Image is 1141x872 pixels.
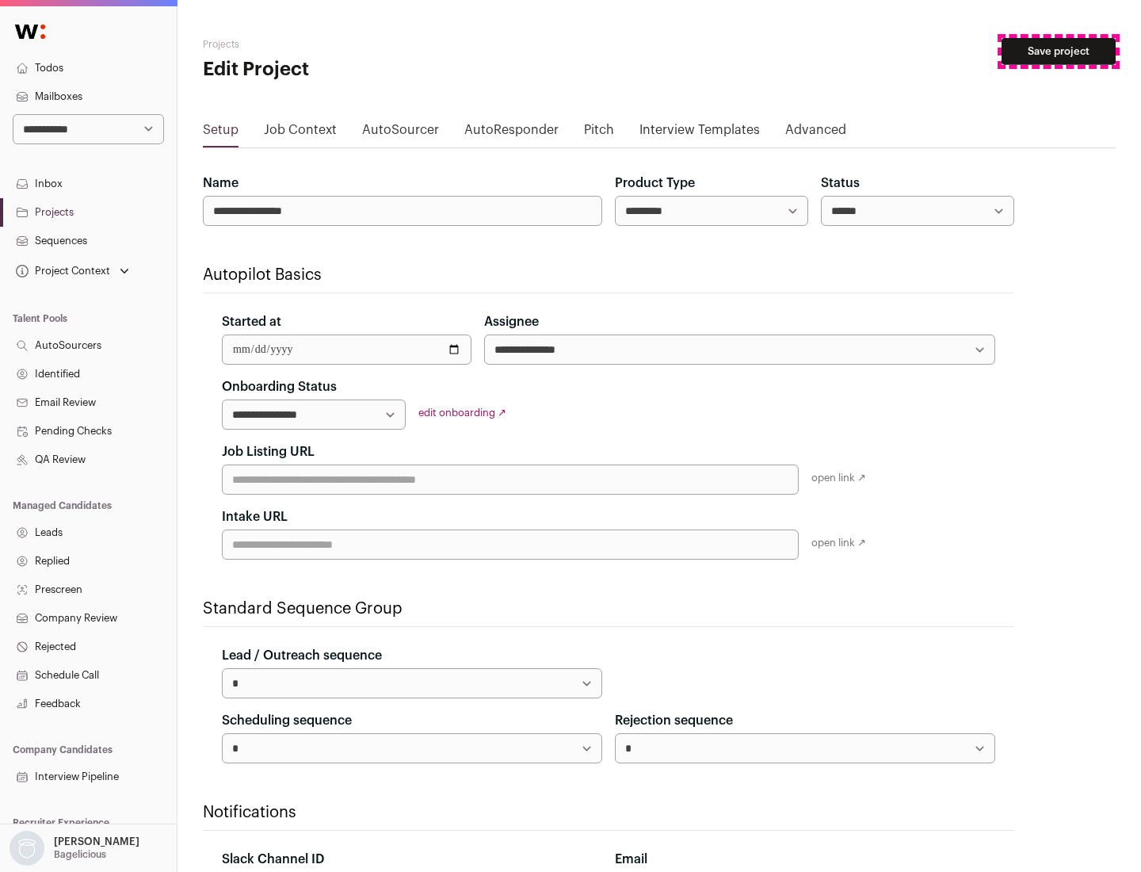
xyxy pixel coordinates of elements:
[464,120,559,146] a: AutoResponder
[6,831,143,866] button: Open dropdown
[10,831,44,866] img: nopic.png
[615,711,733,730] label: Rejection sequence
[203,174,239,193] label: Name
[222,312,281,331] label: Started at
[13,260,132,282] button: Open dropdown
[785,120,846,146] a: Advanced
[203,57,507,82] h1: Edit Project
[222,711,352,730] label: Scheduling sequence
[639,120,760,146] a: Interview Templates
[264,120,337,146] a: Job Context
[821,174,860,193] label: Status
[54,848,106,861] p: Bagelicious
[222,646,382,665] label: Lead / Outreach sequence
[222,377,337,396] label: Onboarding Status
[13,265,110,277] div: Project Context
[203,801,1014,824] h2: Notifications
[203,264,1014,286] h2: Autopilot Basics
[584,120,614,146] a: Pitch
[418,407,506,418] a: edit onboarding ↗
[1002,38,1116,65] button: Save project
[54,836,139,848] p: [PERSON_NAME]
[484,312,539,331] label: Assignee
[362,120,439,146] a: AutoSourcer
[222,507,288,526] label: Intake URL
[222,850,324,869] label: Slack Channel ID
[6,16,54,48] img: Wellfound
[615,850,995,869] div: Email
[203,120,239,146] a: Setup
[615,174,695,193] label: Product Type
[203,38,507,51] h2: Projects
[222,442,315,461] label: Job Listing URL
[203,598,1014,620] h2: Standard Sequence Group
